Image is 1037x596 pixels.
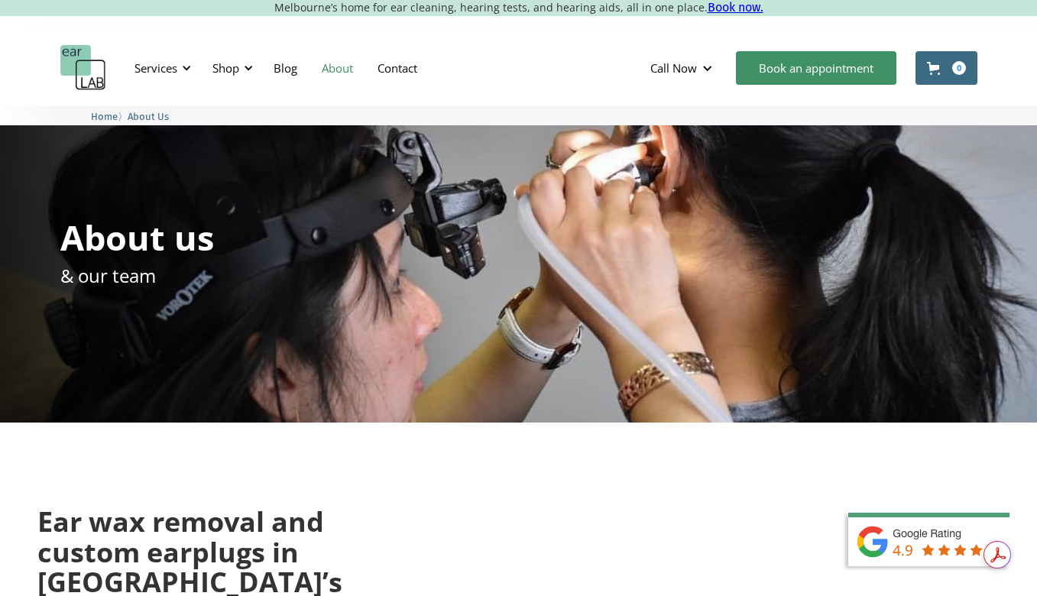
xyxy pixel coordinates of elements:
div: Shop [212,60,239,76]
a: Blog [261,46,309,90]
div: Call Now [638,45,728,91]
div: Services [125,45,196,91]
a: About Us [128,109,169,123]
a: Contact [365,46,429,90]
div: Services [134,60,177,76]
li: 〉 [91,109,128,125]
a: home [60,45,106,91]
span: Home [91,111,118,122]
a: Open cart [915,51,977,85]
span: About Us [128,111,169,122]
div: Call Now [650,60,697,76]
p: & our team [60,262,156,289]
div: 0 [952,61,966,75]
h1: About us [60,220,214,254]
a: Home [91,109,118,123]
a: About [309,46,365,90]
div: Shop [203,45,258,91]
a: Book an appointment [736,51,896,85]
